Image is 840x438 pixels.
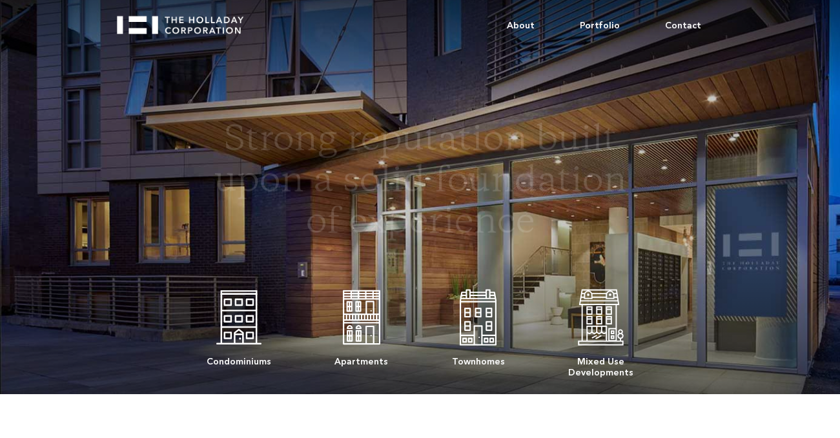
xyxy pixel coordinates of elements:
[557,6,642,45] a: Portfolio
[642,6,724,45] a: Contact
[207,350,271,367] div: Condominiums
[452,350,505,367] div: Townhomes
[334,350,388,367] div: Apartments
[484,6,557,45] a: About
[568,350,633,378] div: Mixed Use Developments
[117,6,255,34] a: home
[208,121,633,244] h1: Strong reputation built upon a solid foundation of experience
